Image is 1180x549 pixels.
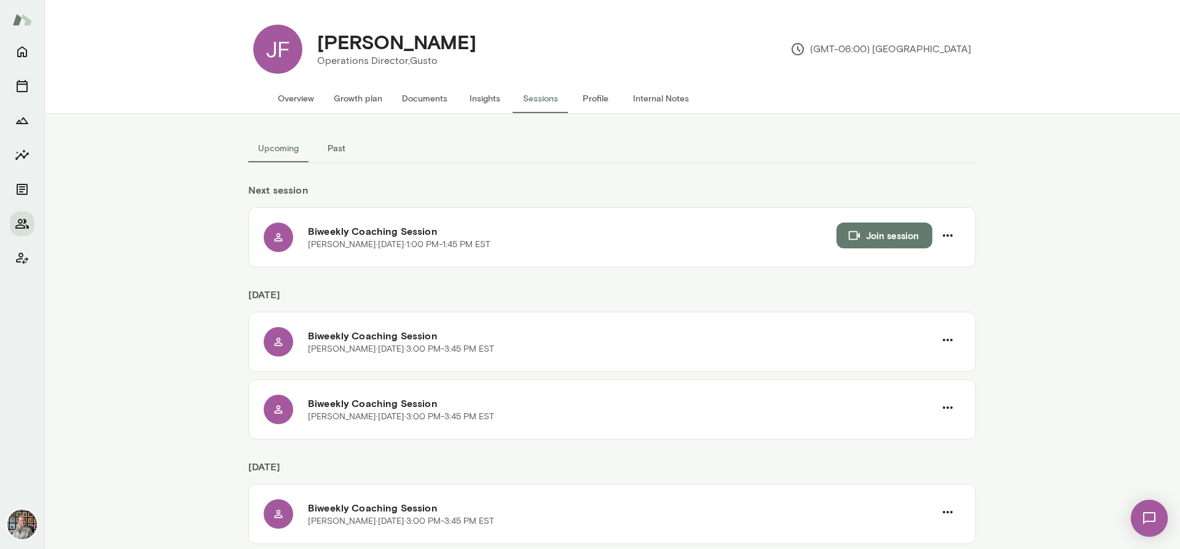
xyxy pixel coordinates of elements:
h6: Biweekly Coaching Session [308,500,935,515]
button: Home [10,39,34,64]
p: [PERSON_NAME] · [DATE] · 1:00 PM-1:45 PM EST [308,239,490,251]
button: Growth Plan [10,108,34,133]
div: JF [253,25,302,74]
h4: [PERSON_NAME] [317,30,476,53]
img: Mento [12,8,32,31]
button: Growth plan [324,84,392,113]
button: Insights [10,143,34,167]
h6: Biweekly Coaching Session [308,224,836,239]
h6: Biweekly Coaching Session [308,328,935,343]
button: Upcoming [248,133,309,163]
button: Sessions [10,74,34,98]
button: Client app [10,246,34,271]
button: Sessions [513,84,568,113]
button: Profile [568,84,623,113]
button: Documents [392,84,457,113]
p: (GMT-06:00) [GEOGRAPHIC_DATA] [790,42,971,57]
h6: Next session [248,183,976,207]
p: [PERSON_NAME] · [DATE] · 3:00 PM-3:45 PM EST [308,411,494,423]
h6: Biweekly Coaching Session [308,396,935,411]
button: Overview [268,84,324,113]
button: Past [309,133,364,163]
p: Operations Director, Gusto [317,53,476,68]
button: Documents [10,177,34,202]
button: Insights [457,84,513,113]
button: Members [10,211,34,236]
p: [PERSON_NAME] · [DATE] · 3:00 PM-3:45 PM EST [308,343,494,355]
img: Tricia Maggio [7,510,37,539]
button: Join session [836,223,932,248]
h6: [DATE] [248,287,976,312]
p: [PERSON_NAME] · [DATE] · 3:00 PM-3:45 PM EST [308,515,494,527]
h6: [DATE] [248,459,976,484]
div: basic tabs example [248,133,976,163]
button: Internal Notes [623,84,699,113]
